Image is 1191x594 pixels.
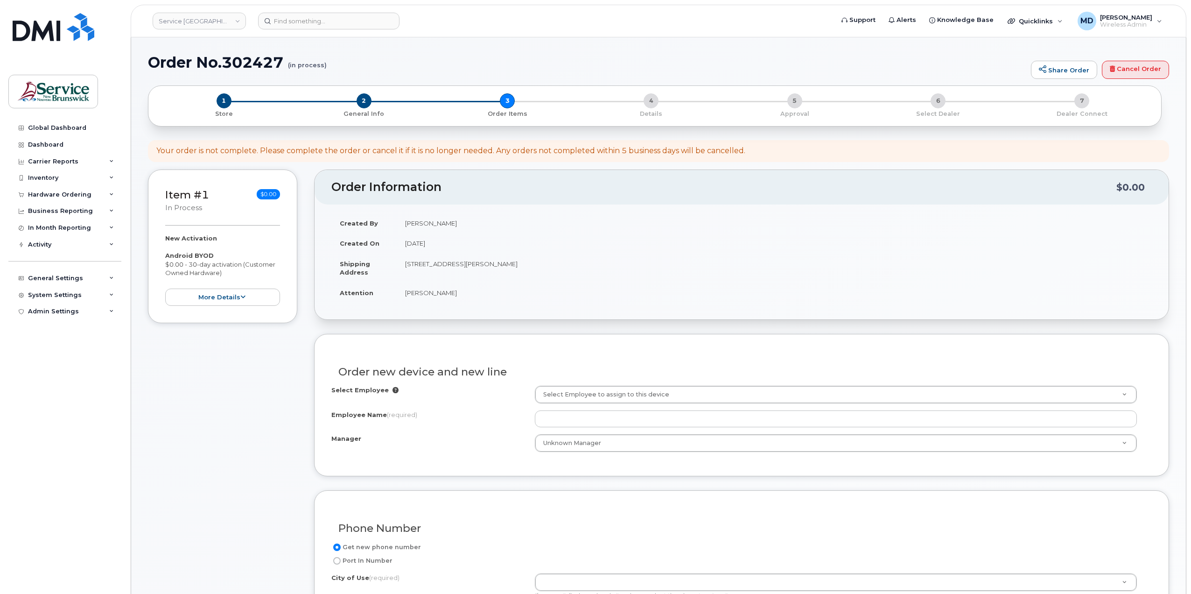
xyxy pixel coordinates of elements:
input: Please fill out this field [535,410,1137,427]
strong: New Activation [165,234,217,242]
span: 1 [217,93,231,108]
span: 2 [357,93,371,108]
td: [PERSON_NAME] [397,213,1152,233]
input: Port In Number [333,557,341,565]
a: 1 Store [156,108,292,118]
i: Selection will overwrite employee Name, Number, City and Business Units inputs [392,387,399,393]
a: Select Employee to assign to this device [535,386,1137,403]
div: $0.00 [1116,178,1145,196]
strong: Attention [340,289,373,297]
span: Unknown Manager [543,439,601,446]
a: 2 General Info [292,108,436,118]
a: Cancel Order [1102,61,1169,79]
td: [PERSON_NAME] [397,283,1152,303]
span: (required) [369,574,399,581]
a: Share Order [1031,61,1097,79]
label: Get new phone number [331,542,421,553]
button: more details [165,289,280,306]
input: Get new phone number [333,544,341,551]
h3: Phone Number [338,523,1145,534]
small: (in process) [288,54,327,69]
h3: Order new device and new line [338,366,1145,378]
span: $0.00 [257,189,280,199]
div: $0.00 - 30-day activation (Customer Owned Hardware) [165,234,280,306]
label: Port In Number [331,555,392,566]
span: Select Employee to assign to this device [538,390,669,399]
label: Manager [331,434,361,443]
span: (required) [387,411,417,418]
div: Your order is not complete. Please complete the order or cancel it if it is no longer needed. Any... [156,146,745,156]
a: Unknown Manager [535,435,1137,452]
label: Select Employee [331,386,389,395]
label: Employee Name [331,410,417,419]
a: Item #1 [165,188,209,201]
td: [STREET_ADDRESS][PERSON_NAME] [397,254,1152,283]
label: City of Use [331,573,399,582]
strong: Created By [340,219,378,227]
h1: Order No.302427 [148,54,1026,71]
strong: Android BYOD [165,252,214,259]
p: Store [160,110,288,118]
p: General Info [296,110,432,118]
strong: Created On [340,240,379,247]
small: in process [165,204,202,212]
strong: Shipping Address [340,260,370,276]
h2: Order Information [331,181,1116,194]
td: [DATE] [397,233,1152,254]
